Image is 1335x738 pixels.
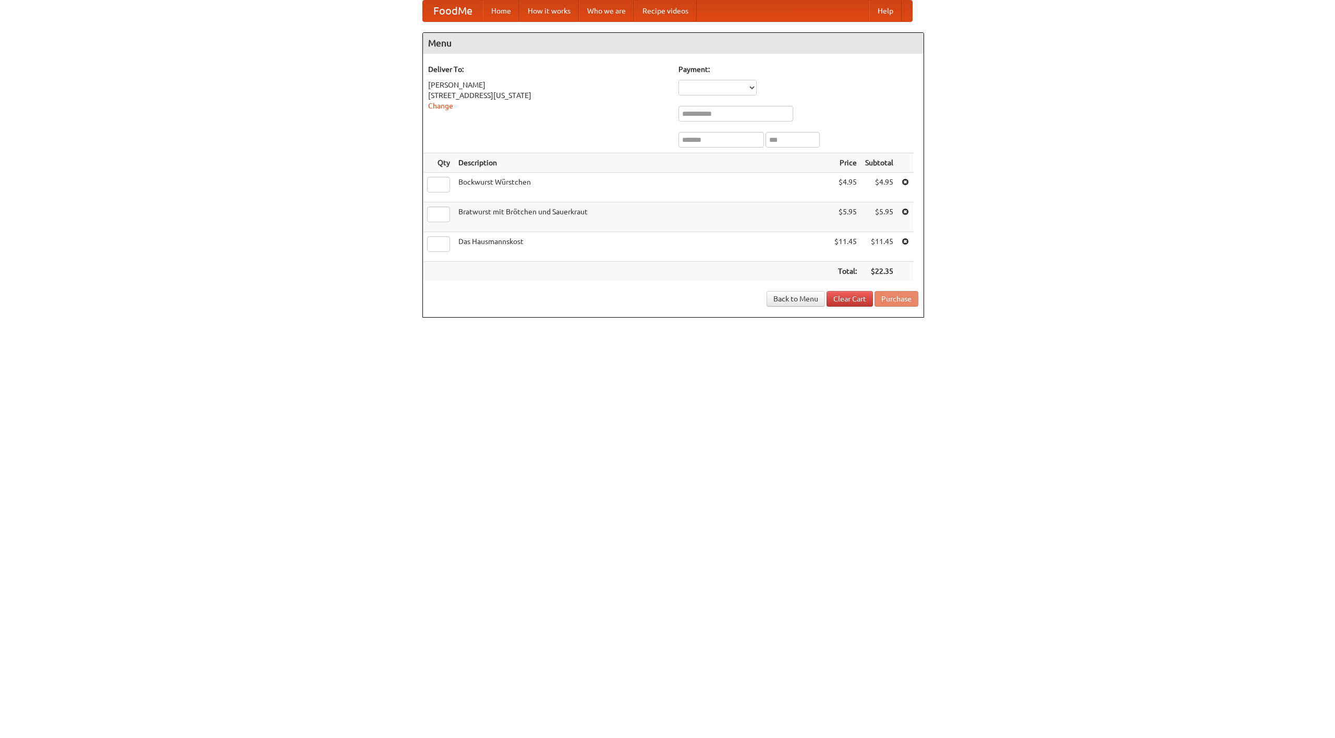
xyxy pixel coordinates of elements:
[767,291,825,307] a: Back to Menu
[869,1,902,21] a: Help
[423,1,483,21] a: FoodMe
[519,1,579,21] a: How it works
[678,64,918,75] h5: Payment:
[454,173,830,202] td: Bockwurst Würstchen
[861,202,897,232] td: $5.95
[861,232,897,262] td: $11.45
[428,80,668,90] div: [PERSON_NAME]
[830,202,861,232] td: $5.95
[634,1,697,21] a: Recipe videos
[454,232,830,262] td: Das Hausmannskost
[483,1,519,21] a: Home
[428,64,668,75] h5: Deliver To:
[454,202,830,232] td: Bratwurst mit Brötchen und Sauerkraut
[428,90,668,101] div: [STREET_ADDRESS][US_STATE]
[423,33,924,54] h4: Menu
[875,291,918,307] button: Purchase
[861,173,897,202] td: $4.95
[827,291,873,307] a: Clear Cart
[423,153,454,173] th: Qty
[454,153,830,173] th: Description
[830,173,861,202] td: $4.95
[861,153,897,173] th: Subtotal
[830,232,861,262] td: $11.45
[830,262,861,281] th: Total:
[830,153,861,173] th: Price
[579,1,634,21] a: Who we are
[861,262,897,281] th: $22.35
[428,102,453,110] a: Change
